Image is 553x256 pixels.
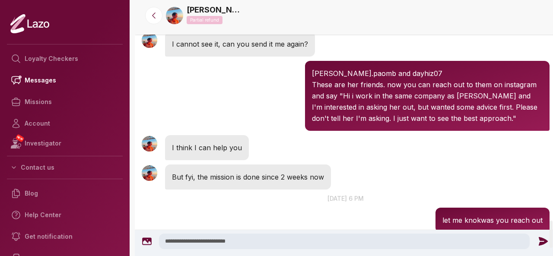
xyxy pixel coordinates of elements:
img: User avatar [142,32,157,48]
img: User avatar [142,136,157,152]
p: [PERSON_NAME].paomb and dayhiz07 [312,68,543,79]
p: let me knokwas you reach out [442,215,543,226]
a: Missions [7,91,123,113]
a: Help Center [7,204,123,226]
a: Account [7,113,123,134]
a: Messages [7,70,123,91]
p: These are her friends. now you can reach out to them on instagram and say "Hi i work in the same ... [312,79,543,124]
p: Partial refund [187,16,222,24]
p: But fyi, the mission is done since 2 weeks now [172,171,324,183]
a: Loyalty Checkers [7,48,123,70]
p: I think I can help you [172,142,242,153]
a: NEWInvestigator [7,134,123,152]
img: 9ba0a6e0-1f09-410a-9cee-ff7e8a12c161 [166,7,183,24]
img: User avatar [142,165,157,181]
a: Get notification [7,226,123,247]
span: NEW [15,134,25,142]
a: [PERSON_NAME] [187,4,243,16]
p: I cannot see it, can you send it me again? [172,38,308,50]
a: Blog [7,183,123,204]
button: Contact us [7,160,123,175]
